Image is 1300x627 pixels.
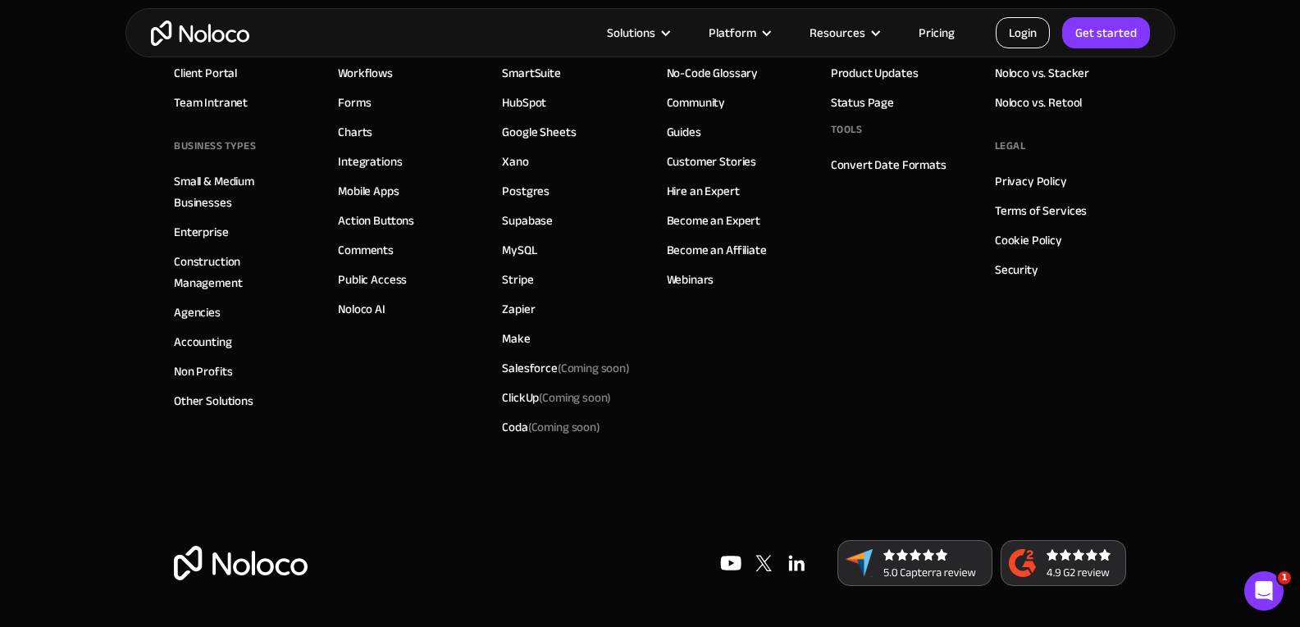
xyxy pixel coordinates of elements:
[502,239,536,261] a: MySQL
[174,170,305,213] a: Small & Medium Businesses
[338,210,414,231] a: Action Buttons
[174,92,248,113] a: Team Intranet
[174,251,305,293] a: Construction Management
[1062,17,1150,48] a: Get started
[338,62,393,84] a: Workflows
[667,269,714,290] a: Webinars
[174,361,232,382] a: Non Profits
[995,134,1026,158] div: Legal
[995,92,1082,113] a: Noloco vs. Retool
[831,117,863,142] div: Tools
[607,22,655,43] div: Solutions
[502,210,553,231] a: Supabase
[996,17,1050,48] a: Login
[810,22,865,43] div: Resources
[338,151,402,172] a: Integrations
[338,180,399,202] a: Mobile Apps
[667,121,701,143] a: Guides
[1244,571,1284,611] iframe: Intercom live chat
[338,298,385,320] a: Noloco AI
[995,170,1067,192] a: Privacy Policy
[502,269,533,290] a: Stripe
[831,62,919,84] a: Product Updates
[338,92,371,113] a: Forms
[151,20,249,46] a: home
[831,92,894,113] a: Status Page
[667,180,740,202] a: Hire an Expert
[995,229,1062,251] a: Cookie Policy
[995,62,1089,84] a: Noloco vs. Stacker
[528,416,600,438] span: (Coming soon)
[667,92,726,113] a: Community
[174,390,253,411] a: Other Solutions
[995,259,1038,280] a: Security
[502,92,546,113] a: HubSpot
[709,22,756,43] div: Platform
[174,331,232,352] a: Accounting
[338,269,407,290] a: Public Access
[995,200,1087,221] a: Terms of Services
[789,22,898,43] div: Resources
[174,62,237,84] a: Client Portal
[502,121,576,143] a: Google Sheets
[831,154,946,175] a: Convert Date Formats
[174,134,256,158] div: BUSINESS TYPES
[502,357,630,379] div: Salesforce
[586,22,688,43] div: Solutions
[502,151,528,172] a: Xano
[502,387,611,408] div: ClickUp
[898,22,975,43] a: Pricing
[502,328,530,349] a: Make
[688,22,789,43] div: Platform
[502,416,600,438] div: Coda
[338,121,372,143] a: Charts
[338,239,394,261] a: Comments
[539,386,611,409] span: (Coming soon)
[174,221,229,243] a: Enterprise
[502,298,535,320] a: Zapier
[558,357,630,379] span: (Coming soon)
[667,210,761,231] a: Become an Expert
[502,180,550,202] a: Postgres
[667,239,767,261] a: Become an Affiliate
[667,151,757,172] a: Customer Stories
[667,62,759,84] a: No-Code Glossary
[502,62,561,84] a: SmartSuite
[174,302,221,323] a: Agencies
[1278,571,1291,584] span: 1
